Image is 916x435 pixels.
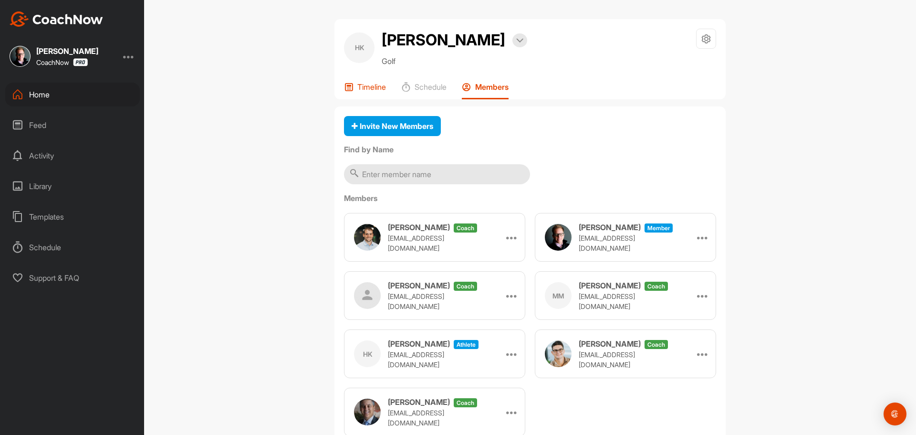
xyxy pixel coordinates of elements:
[545,224,572,251] img: user
[516,38,523,43] img: arrow-down
[645,223,673,233] span: Member
[388,396,450,408] h3: [PERSON_NAME]
[388,408,483,428] p: [EMAIL_ADDRESS][DOMAIN_NAME]
[454,282,477,291] span: coach
[73,58,88,66] img: CoachNow Pro
[5,113,140,137] div: Feed
[344,144,716,155] label: Find by Name
[10,46,31,67] img: square_20b62fea31acd0f213c23be39da22987.jpg
[354,399,381,425] img: user
[579,291,674,311] p: [EMAIL_ADDRESS][DOMAIN_NAME]
[454,340,479,349] span: athlete
[5,266,140,290] div: Support & FAQ
[5,144,140,168] div: Activity
[388,233,483,253] p: [EMAIL_ADDRESS][DOMAIN_NAME]
[5,174,140,198] div: Library
[454,223,477,233] span: coach
[579,338,641,350] h3: [PERSON_NAME]
[645,340,668,349] span: coach
[36,47,98,55] div: [PERSON_NAME]
[415,82,447,92] p: Schedule
[10,11,103,27] img: CoachNow
[36,58,88,66] div: CoachNow
[579,350,674,370] p: [EMAIL_ADDRESS][DOMAIN_NAME]
[5,235,140,259] div: Schedule
[645,282,668,291] span: coach
[454,398,477,407] span: coach
[344,32,375,63] div: HK
[388,280,450,291] h3: [PERSON_NAME]
[545,340,572,367] img: user
[354,282,381,309] img: user
[344,192,716,204] label: Members
[382,55,527,67] p: Golf
[354,340,381,367] div: HK
[388,338,450,350] h3: [PERSON_NAME]
[884,403,906,425] div: Open Intercom Messenger
[579,233,674,253] p: [EMAIL_ADDRESS][DOMAIN_NAME]
[357,82,386,92] p: Timeline
[354,224,381,251] img: user
[579,280,641,291] h3: [PERSON_NAME]
[388,291,483,311] p: [EMAIL_ADDRESS][DOMAIN_NAME]
[475,82,509,92] p: Members
[382,29,505,52] h2: [PERSON_NAME]
[579,222,641,233] h3: [PERSON_NAME]
[344,116,441,137] button: Invite New Members
[352,121,433,131] span: Invite New Members
[545,282,572,309] div: MM
[5,83,140,106] div: Home
[5,205,140,229] div: Templates
[344,164,530,184] input: Enter member name
[388,222,450,233] h3: [PERSON_NAME]
[388,350,483,370] p: [EMAIL_ADDRESS][DOMAIN_NAME]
